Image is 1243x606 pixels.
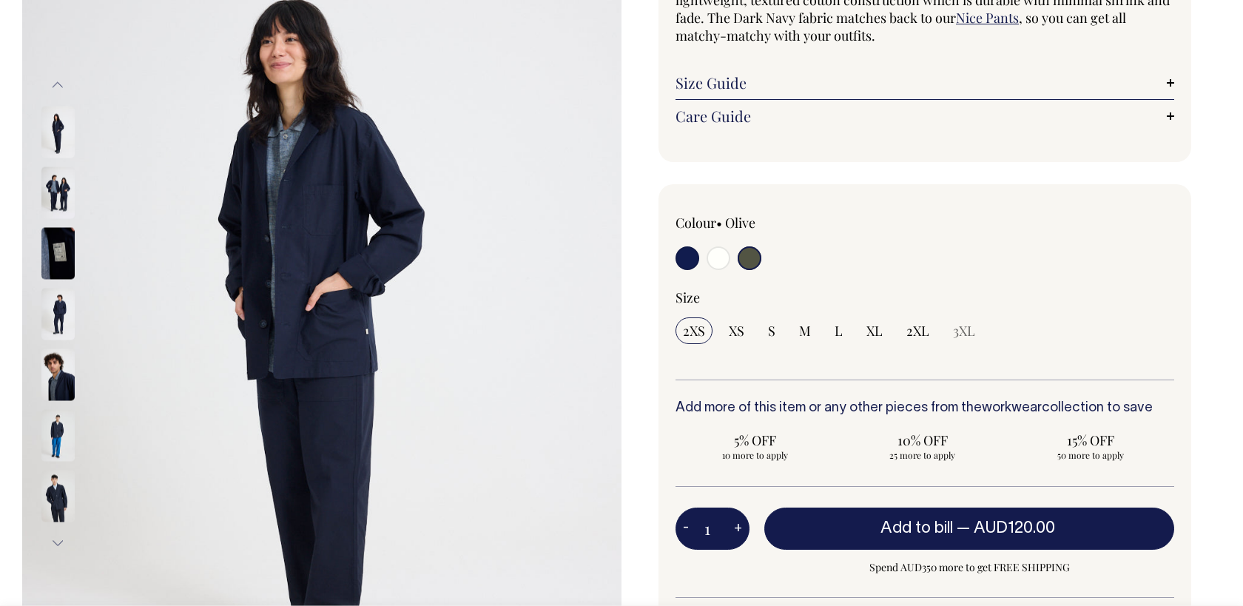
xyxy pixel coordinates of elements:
span: 2XL [906,322,929,340]
span: 5% OFF [683,431,827,449]
img: dark-navy [41,409,75,461]
span: 50 more to apply [1018,449,1162,461]
input: 10% OFF 25 more to apply [843,427,1003,465]
img: dark-navy [41,349,75,400]
input: M [792,317,818,344]
span: 3XL [953,322,975,340]
span: — [957,521,1059,536]
input: L [827,317,850,344]
h6: Add more of this item or any other pieces from the collection to save [676,401,1174,416]
a: Nice Pants [956,9,1019,27]
button: Next [47,526,69,559]
span: 25 more to apply [851,449,995,461]
span: 15% OFF [1018,431,1162,449]
input: 2XS [676,317,713,344]
span: XL [866,322,883,340]
img: dark-navy [41,106,75,158]
input: S [761,317,783,344]
img: dark-navy [41,470,75,522]
input: 2XL [899,317,937,344]
button: + [727,514,749,544]
img: dark-navy [41,288,75,340]
img: dark-navy [41,227,75,279]
a: Size Guide [676,74,1174,92]
span: L [835,322,843,340]
span: 10% OFF [851,431,995,449]
span: XS [729,322,744,340]
span: Add to bill [880,521,953,536]
div: Colour [676,214,875,232]
span: M [799,322,811,340]
span: S [768,322,775,340]
div: Size [676,289,1174,306]
input: 15% OFF 50 more to apply [1011,427,1170,465]
button: Add to bill —AUD120.00 [764,508,1174,549]
span: Spend AUD350 more to get FREE SHIPPING [764,559,1174,576]
button: - [676,514,696,544]
button: Previous [47,69,69,102]
span: 10 more to apply [683,449,827,461]
span: • [716,214,722,232]
a: Care Guide [676,107,1174,125]
span: , so you can get all matchy-matchy with your outfits. [676,9,1126,44]
input: XL [859,317,890,344]
span: 2XS [683,322,705,340]
label: Olive [725,214,755,232]
a: workwear [982,402,1042,414]
img: dark-navy [41,166,75,218]
input: 3XL [946,317,983,344]
input: 5% OFF 10 more to apply [676,427,835,465]
span: AUD120.00 [974,521,1055,536]
input: XS [721,317,752,344]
